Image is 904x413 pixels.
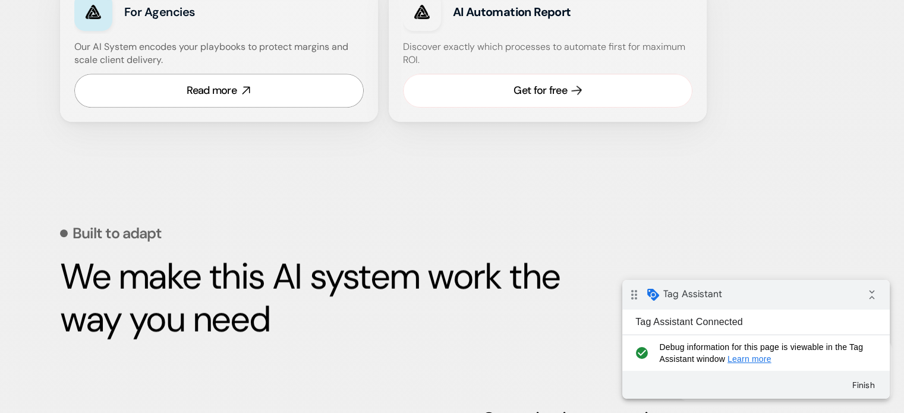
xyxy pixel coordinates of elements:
i: Collapse debug badge [238,3,262,27]
button: Finish [220,94,263,116]
span: Tag Assistant [41,8,100,20]
a: Learn more [105,74,149,84]
h4: Discover exactly which processes to automate first for maximum ROI. [403,40,692,67]
div: Get for free [514,83,566,98]
a: Read more [74,74,364,108]
a: Get for free [403,74,692,108]
i: check_circle [10,61,29,85]
h4: Our AI System encodes your playbooks to protect margins and scale client delivery. [74,40,364,67]
p: Built to adapt [73,226,162,241]
span: Debug information for this page is viewable in the Tag Assistant window [37,61,248,85]
strong: We make this AI system work the way you need [60,253,568,342]
div: Read more [187,83,237,98]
